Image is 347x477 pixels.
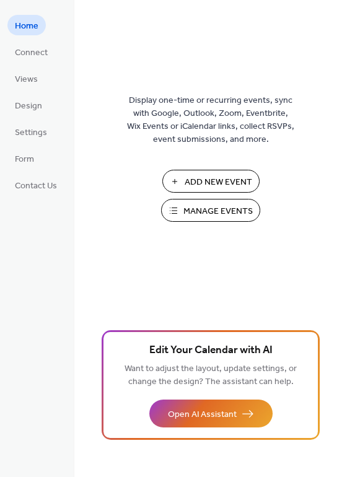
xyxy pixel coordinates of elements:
button: Add New Event [162,170,260,193]
a: Settings [7,121,55,142]
a: Contact Us [7,175,64,195]
button: Open AI Assistant [149,400,273,427]
span: Display one-time or recurring events, sync with Google, Outlook, Zoom, Eventbrite, Wix Events or ... [127,94,294,146]
a: Views [7,68,45,89]
span: Edit Your Calendar with AI [149,342,273,359]
span: Manage Events [183,205,253,218]
a: Connect [7,42,55,62]
span: Contact Us [15,180,57,193]
a: Design [7,95,50,115]
span: Want to adjust the layout, update settings, or change the design? The assistant can help. [125,361,297,390]
span: Open AI Assistant [168,408,237,421]
a: Form [7,148,42,168]
span: Views [15,73,38,86]
button: Manage Events [161,199,260,222]
span: Add New Event [185,176,252,189]
span: Connect [15,46,48,59]
span: Settings [15,126,47,139]
span: Form [15,153,34,166]
span: Design [15,100,42,113]
span: Home [15,20,38,33]
a: Home [7,15,46,35]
